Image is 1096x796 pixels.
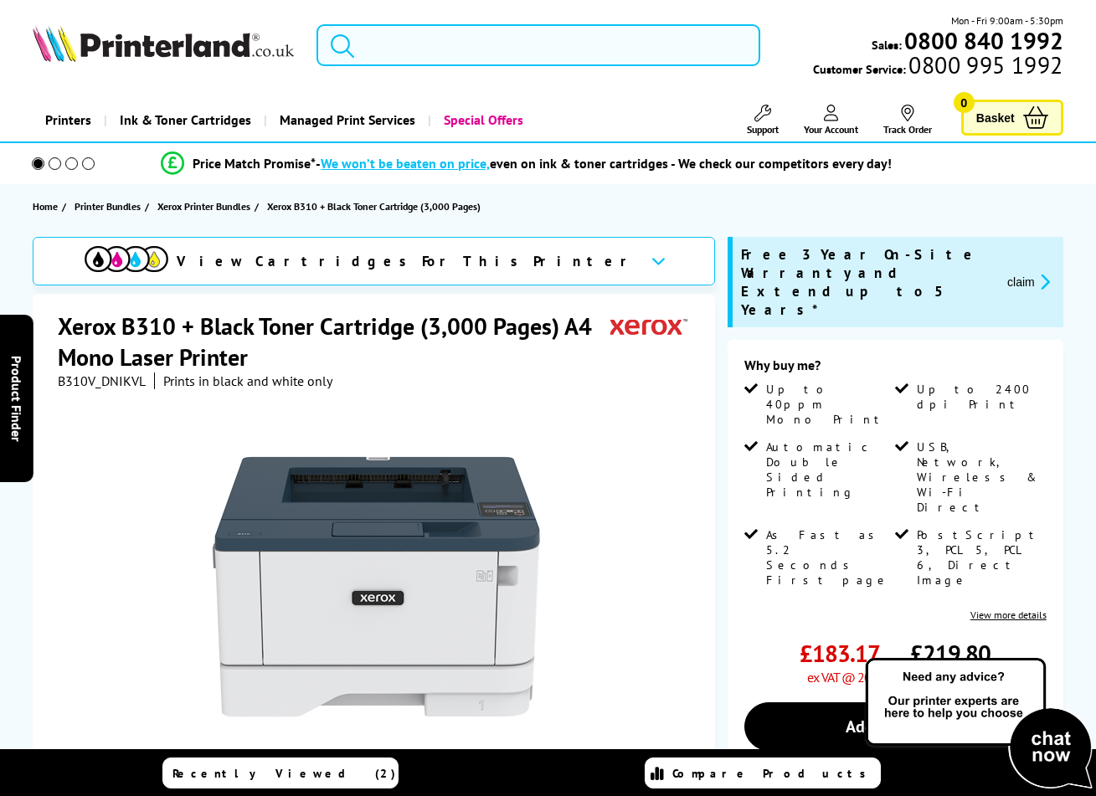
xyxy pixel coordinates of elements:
[961,100,1063,136] a: Basket 0
[917,439,1043,515] span: USB, Network, Wireless & Wi-Fi Direct
[321,155,490,172] span: We won’t be beaten on price,
[976,106,1015,129] span: Basket
[8,149,1044,178] li: modal_Promise
[951,13,1063,28] span: Mon - Fri 9:00am - 5:30pm
[193,155,316,172] span: Price Match Promise*
[954,92,975,113] span: 0
[33,25,294,62] img: Printerland Logo
[264,99,428,141] a: Managed Print Services
[807,669,880,686] span: ex VAT @ 20%
[33,99,104,141] a: Printers
[157,198,250,215] span: Xerox Printer Bundles
[862,655,1096,793] img: Open Live Chat window
[804,105,858,136] a: Your Account
[741,245,994,319] span: Free 3 Year On-Site Warranty and Extend up to 5 Years*
[33,198,62,215] a: Home
[766,527,893,588] span: As Fast as 5.2 Seconds First page
[157,198,255,215] a: Xerox Printer Bundles
[766,382,893,427] span: Up to 40ppm Mono Print
[163,372,332,389] i: Prints in black and white only
[85,246,168,272] img: cmyk-icon.svg
[744,702,1047,751] a: Add to Basket
[906,57,1063,73] span: 0800 995 1992
[744,357,1047,382] div: Why buy me?
[813,57,1063,77] span: Customer Service:
[120,99,251,141] span: Ink & Toner Cartridges
[75,198,141,215] span: Printer Bundles
[747,105,779,136] a: Support
[872,37,902,53] span: Sales:
[75,198,145,215] a: Printer Bundles
[58,372,146,389] span: B310V_DNIKVL
[883,105,932,136] a: Track Order
[177,252,637,270] span: View Cartridges For This Printer
[672,766,875,781] span: Compare Products
[970,609,1047,621] a: View more details
[904,25,1063,56] b: 0800 840 1992
[910,638,991,669] span: £219.80
[267,200,481,213] span: Xerox B310 + Black Toner Cartridge (3,000 Pages)
[917,527,1043,588] span: PostScript 3, PCL 5, PCL 6, Direct Image
[645,757,881,788] a: Compare Products
[33,25,296,65] a: Printerland Logo
[8,355,25,441] span: Product Finder
[33,198,58,215] span: Home
[917,382,1043,412] span: Up to 2400 dpi Print
[212,423,540,751] img: Xerox B310 + Black Toner Cartridge (3,000 Pages)
[172,766,396,781] span: Recently Viewed (2)
[1002,272,1055,291] button: promo-description
[766,439,893,500] span: Automatic Double Sided Printing
[902,33,1063,49] a: 0800 840 1992
[58,311,610,372] h1: Xerox B310 + Black Toner Cartridge (3,000 Pages) A4 Mono Laser Printer
[610,311,687,342] img: Xerox
[104,99,264,141] a: Ink & Toner Cartridges
[162,757,399,788] a: Recently Viewed (2)
[804,123,858,136] span: Your Account
[747,123,779,136] span: Support
[800,638,880,669] span: £183.17
[316,155,892,172] div: - even on ink & toner cartridges - We check our competitors every day!
[428,99,536,141] a: Special Offers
